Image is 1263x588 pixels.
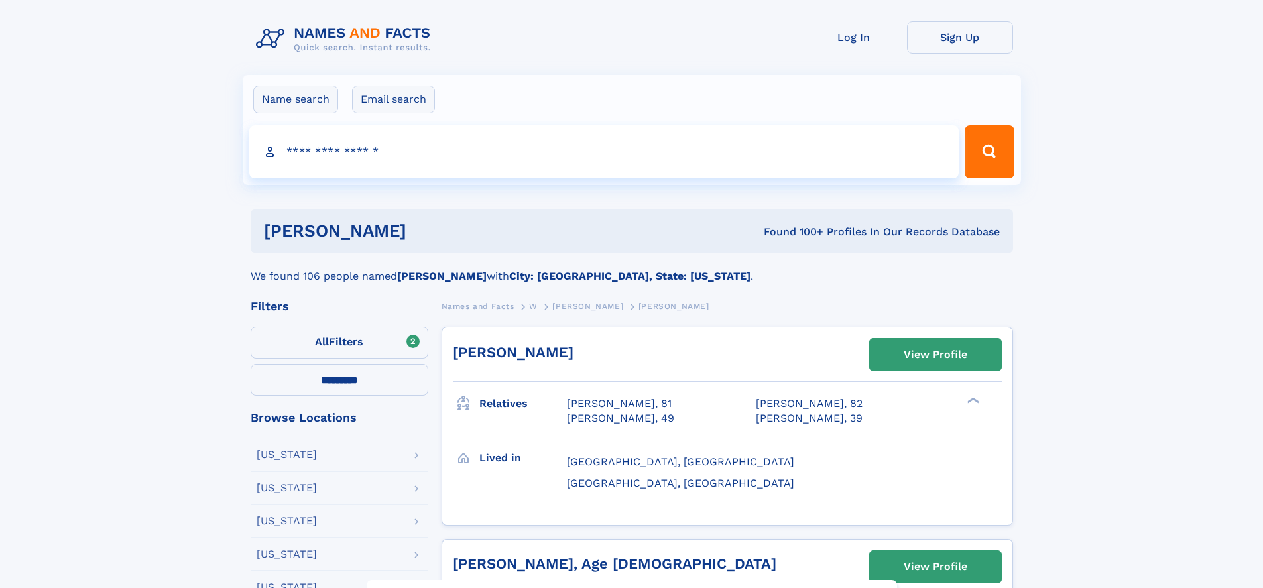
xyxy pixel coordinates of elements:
[253,86,338,113] label: Name search
[870,339,1001,371] a: View Profile
[257,549,317,559] div: [US_STATE]
[257,449,317,460] div: [US_STATE]
[453,556,776,572] a: [PERSON_NAME], Age [DEMOGRAPHIC_DATA]
[251,21,442,57] img: Logo Names and Facts
[529,302,538,311] span: W
[529,298,538,314] a: W
[552,298,623,314] a: [PERSON_NAME]
[251,253,1013,284] div: We found 106 people named with .
[315,335,329,348] span: All
[479,392,567,415] h3: Relatives
[257,483,317,493] div: [US_STATE]
[965,125,1014,178] button: Search Button
[257,516,317,526] div: [US_STATE]
[479,447,567,469] h3: Lived in
[251,300,428,312] div: Filters
[264,223,585,239] h1: [PERSON_NAME]
[756,396,863,411] a: [PERSON_NAME], 82
[552,302,623,311] span: [PERSON_NAME]
[251,327,428,359] label: Filters
[964,396,980,405] div: ❯
[904,339,967,370] div: View Profile
[251,412,428,424] div: Browse Locations
[567,396,672,411] a: [PERSON_NAME], 81
[567,455,794,468] span: [GEOGRAPHIC_DATA], [GEOGRAPHIC_DATA]
[904,552,967,582] div: View Profile
[249,125,959,178] input: search input
[585,225,1000,239] div: Found 100+ Profiles In Our Records Database
[352,86,435,113] label: Email search
[567,477,794,489] span: [GEOGRAPHIC_DATA], [GEOGRAPHIC_DATA]
[397,270,487,282] b: [PERSON_NAME]
[801,21,907,54] a: Log In
[442,298,514,314] a: Names and Facts
[638,302,709,311] span: [PERSON_NAME]
[453,344,573,361] a: [PERSON_NAME]
[907,21,1013,54] a: Sign Up
[756,411,863,426] a: [PERSON_NAME], 39
[567,411,674,426] a: [PERSON_NAME], 49
[870,551,1001,583] a: View Profile
[509,270,751,282] b: City: [GEOGRAPHIC_DATA], State: [US_STATE]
